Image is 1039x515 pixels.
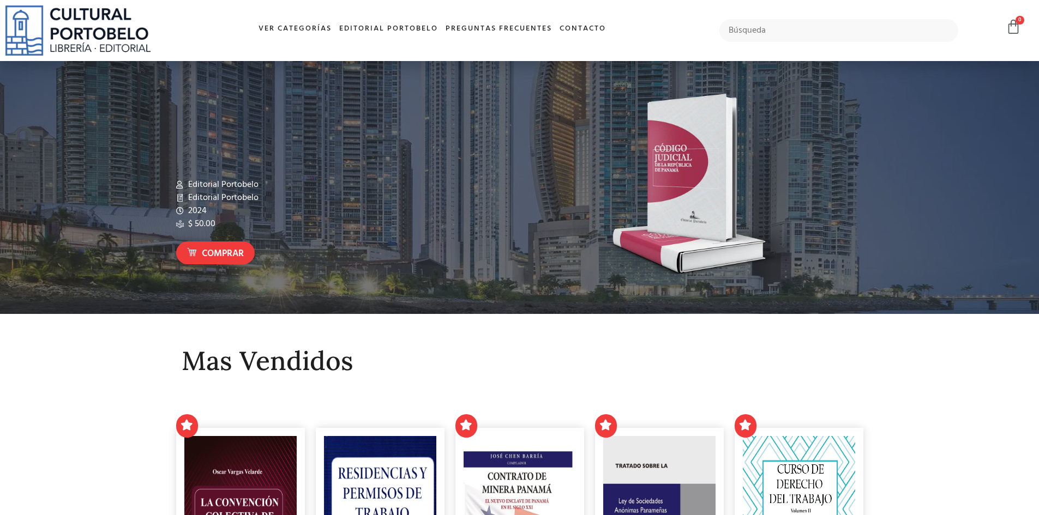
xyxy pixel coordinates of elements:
[176,241,255,265] a: Comprar
[1006,19,1021,35] a: 0
[255,17,335,41] a: Ver Categorías
[185,178,259,191] span: Editorial Portobelo
[185,217,215,231] span: $ 50.00
[202,247,244,261] span: Comprar
[1016,16,1024,25] span: 0
[442,17,556,41] a: Preguntas frecuentes
[182,347,858,375] h2: Mas Vendidos
[185,204,207,217] span: 2024
[719,19,959,42] input: Búsqueda
[185,191,259,204] span: Editorial Portobelo
[556,17,610,41] a: Contacto
[335,17,442,41] a: Editorial Portobelo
